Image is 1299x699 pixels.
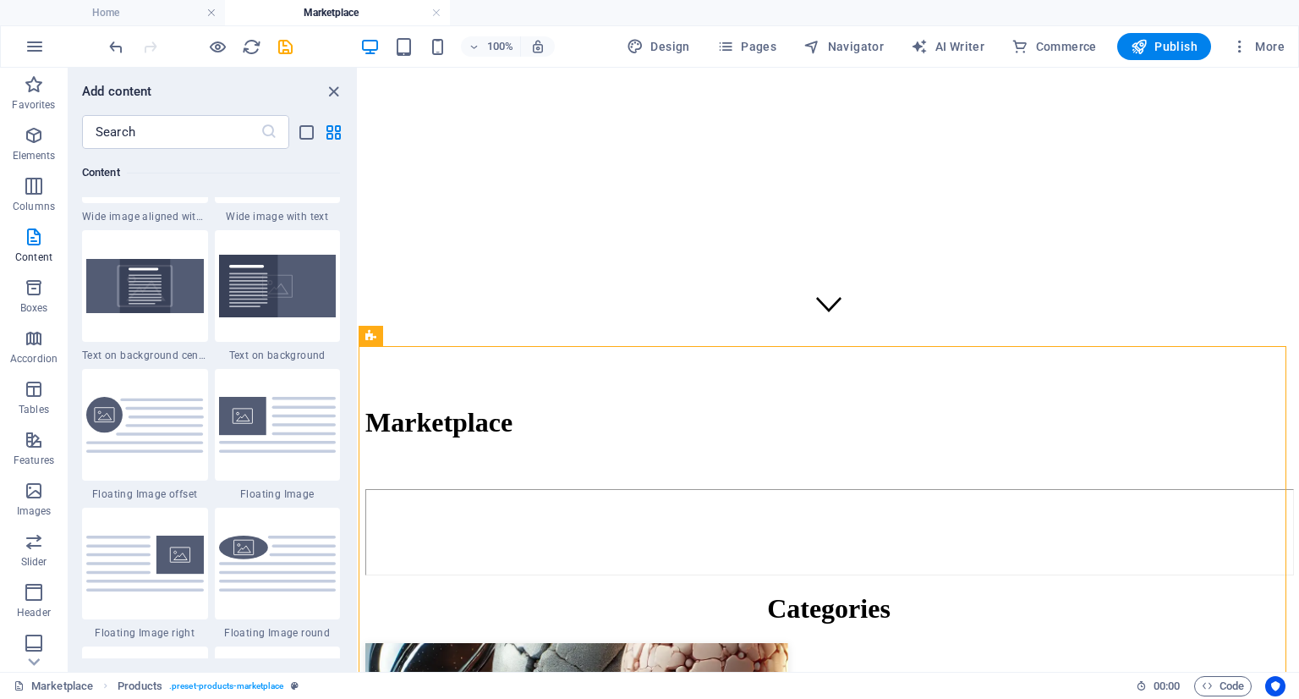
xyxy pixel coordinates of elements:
a: Click to cancel selection. Double-click to open Pages [14,676,93,696]
img: text-on-bacground.svg [219,255,337,317]
span: Floating Image round [215,626,341,640]
span: 00 00 [1154,676,1180,696]
i: Undo: Delete elements (Ctrl+Z) [107,37,126,57]
h6: Content [82,162,340,183]
img: floating-image-right.svg [86,536,204,591]
button: AI Writer [904,33,991,60]
span: . preset-products-marketplace [169,676,284,696]
p: Content [15,250,52,264]
button: Usercentrics [1265,676,1285,696]
p: Accordion [10,352,58,366]
p: Slider [21,555,47,569]
img: floating-image.svg [219,397,337,452]
div: Text on background centered [82,230,208,362]
button: Code [1194,676,1252,696]
img: floating-image-offset.svg [86,397,204,454]
span: Code [1202,676,1244,696]
span: Wide image aligned with text [82,210,208,223]
img: text-on-background-centered.svg [86,259,204,312]
span: Text on background centered [82,349,208,362]
span: Commerce [1011,38,1097,55]
button: undo [106,36,126,57]
button: list-view [296,122,316,142]
h6: 100% [486,36,513,57]
span: Click to select. Double-click to edit [118,676,162,696]
p: Boxes [20,301,48,315]
img: floating-image-round.svg [219,536,337,591]
button: 100% [461,36,521,57]
button: Commerce [1005,33,1104,60]
div: Floating Image round [215,508,341,640]
p: Header [17,606,51,619]
span: : [1165,680,1168,692]
button: save [275,36,295,57]
h6: Add content [82,81,152,102]
span: Wide image with text [215,210,341,223]
p: Elements [13,149,56,162]
span: AI Writer [911,38,984,55]
i: On resize automatically adjust zoom level to fit chosen device. [530,39,545,54]
span: More [1231,38,1285,55]
button: Click here to leave preview mode and continue editing [207,36,227,57]
h6: Session time [1136,676,1181,696]
button: More [1225,33,1291,60]
nav: breadcrumb [118,676,298,696]
button: Navigator [797,33,891,60]
button: close panel [323,81,343,102]
span: Floating Image right [82,626,208,640]
span: Text on background [215,349,341,362]
button: reload [241,36,261,57]
span: Pages [717,38,776,55]
p: Images [17,504,52,518]
h4: Marketplace [225,3,450,22]
button: grid-view [323,122,343,142]
span: Publish [1131,38,1198,55]
p: Columns [13,200,55,213]
div: Floating Image right [82,508,208,640]
span: Design [627,38,690,55]
input: Search [82,115,260,149]
button: Pages [710,33,783,60]
div: Floating Image offset [82,369,208,501]
div: Text on background [215,230,341,362]
span: Navigator [803,38,884,55]
i: Save (Ctrl+S) [276,37,295,57]
div: Design (Ctrl+Alt+Y) [620,33,697,60]
p: Tables [19,403,49,416]
button: Design [620,33,697,60]
span: Floating Image offset [82,487,208,501]
button: Publish [1117,33,1211,60]
i: Reload page [242,37,261,57]
i: This element is a customizable preset [291,681,299,691]
span: Floating Image [215,487,341,501]
p: Features [14,454,54,467]
p: Favorites [12,98,55,112]
div: Floating Image [215,369,341,501]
